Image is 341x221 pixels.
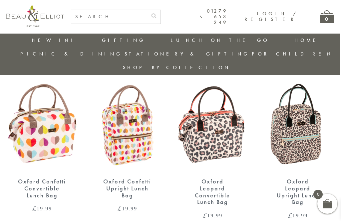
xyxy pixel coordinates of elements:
bdi: 19.99 [118,204,137,212]
a: Shop by collection [123,64,230,71]
bdi: 19.99 [288,211,308,219]
a: Gifting [102,37,145,44]
a: 0 [320,10,334,23]
div: Oxford Confetti Upright Lunch Bag [103,178,152,199]
div: Oxford Leopard Convertible Lunch Bag [188,178,237,206]
a: Oxford Leopard Convertible Lunch Bag £19.99 [176,79,248,219]
a: Login / Register [244,10,297,23]
a: Oxford Confetti Upright Lunch Bag £19.99 [91,79,163,212]
span: £ [118,204,122,212]
span: £ [288,211,292,219]
span: £ [203,211,207,219]
bdi: 19.99 [203,211,222,219]
a: Oxford Confetti Convertible Lunch Bag £19.99 [6,79,78,212]
img: logo [6,5,64,27]
a: For Children [252,51,333,57]
a: 01279 653 249 [200,8,228,26]
input: SEARCH [71,10,147,24]
div: Oxford Leopard Upright Lunch Bag [273,178,322,206]
a: Oxford Leopard Upright Lunch Bag £19.99 [262,79,334,219]
span: 0 [313,190,323,199]
div: Oxford Confetti Convertible Lunch Bag [18,178,66,199]
a: Stationery & Gifting [125,51,249,57]
a: New in! [32,37,77,44]
a: Lunch On The Go [170,37,269,44]
span: £ [32,204,37,212]
a: Picnic & Dining [20,51,122,57]
a: Home [294,37,321,44]
bdi: 19.99 [32,204,52,212]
